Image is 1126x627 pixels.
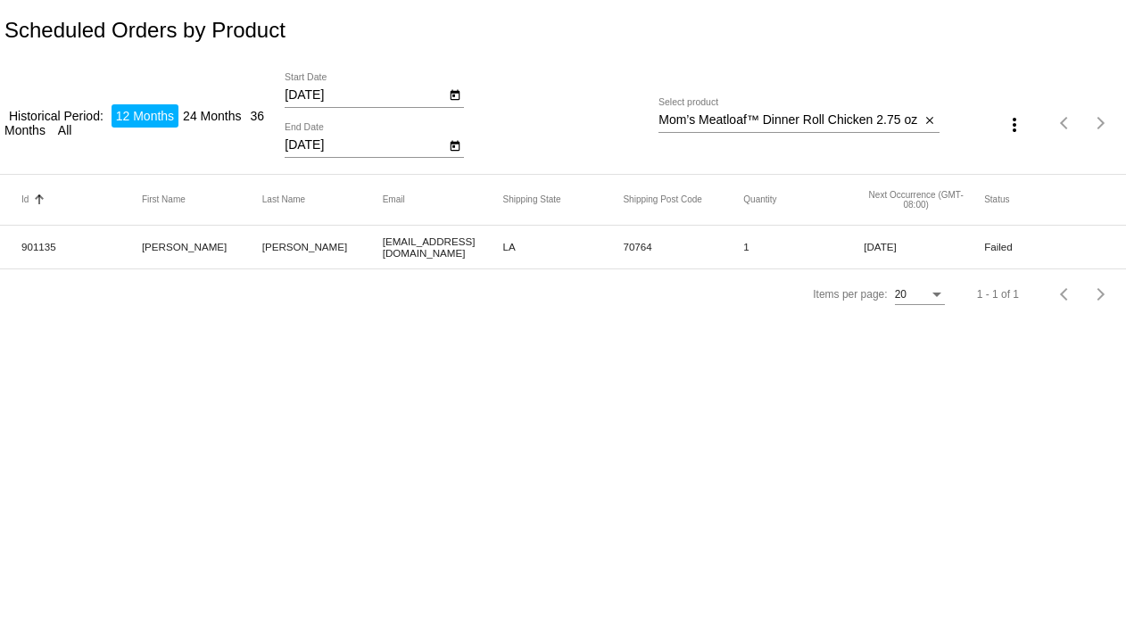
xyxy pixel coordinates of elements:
div: 1 - 1 of 1 [977,288,1019,301]
button: Change sorting for NextOccurrenceUtc [864,190,968,210]
button: Next page [1083,105,1119,141]
button: Change sorting for Status [984,194,1009,205]
button: Previous page [1047,276,1083,312]
button: Open calendar [445,136,464,154]
button: Previous page [1047,105,1083,141]
button: Change sorting for Customer.FirstName [142,194,186,205]
mat-cell: LA [503,236,624,257]
mat-icon: close [923,114,936,128]
button: Change sorting for ShippingState [503,194,561,205]
button: Next page [1083,276,1119,312]
li: Historical Period: [4,104,108,128]
mat-cell: 901135 [21,236,142,257]
li: 24 Months [178,104,245,128]
li: All [54,119,77,142]
button: Change sorting for Quantity [743,194,776,205]
button: Change sorting for Customer.Email [383,194,405,205]
button: Change sorting for Id [21,194,29,205]
button: Open calendar [445,85,464,103]
mat-cell: 70764 [623,236,743,257]
li: 12 Months [112,104,178,128]
li: 36 Months [4,104,264,142]
mat-cell: [DATE] [864,236,984,257]
button: Clear [921,111,940,130]
mat-cell: [PERSON_NAME] [142,236,262,257]
h2: Scheduled Orders by Product [4,18,286,43]
input: End Date [285,138,445,153]
mat-icon: more_vert [1004,114,1025,136]
input: Select product [658,113,920,128]
mat-cell: Failed [984,236,1105,257]
div: Items per page: [813,288,887,301]
mat-cell: [PERSON_NAME] [262,236,383,257]
span: 20 [895,288,907,301]
button: Change sorting for ShippingPostcode [623,194,701,205]
mat-cell: 1 [743,236,864,257]
mat-cell: [EMAIL_ADDRESS][DOMAIN_NAME] [383,231,503,263]
button: Change sorting for Customer.LastName [262,194,305,205]
input: Start Date [285,88,445,103]
mat-select: Items per page: [895,289,945,301]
